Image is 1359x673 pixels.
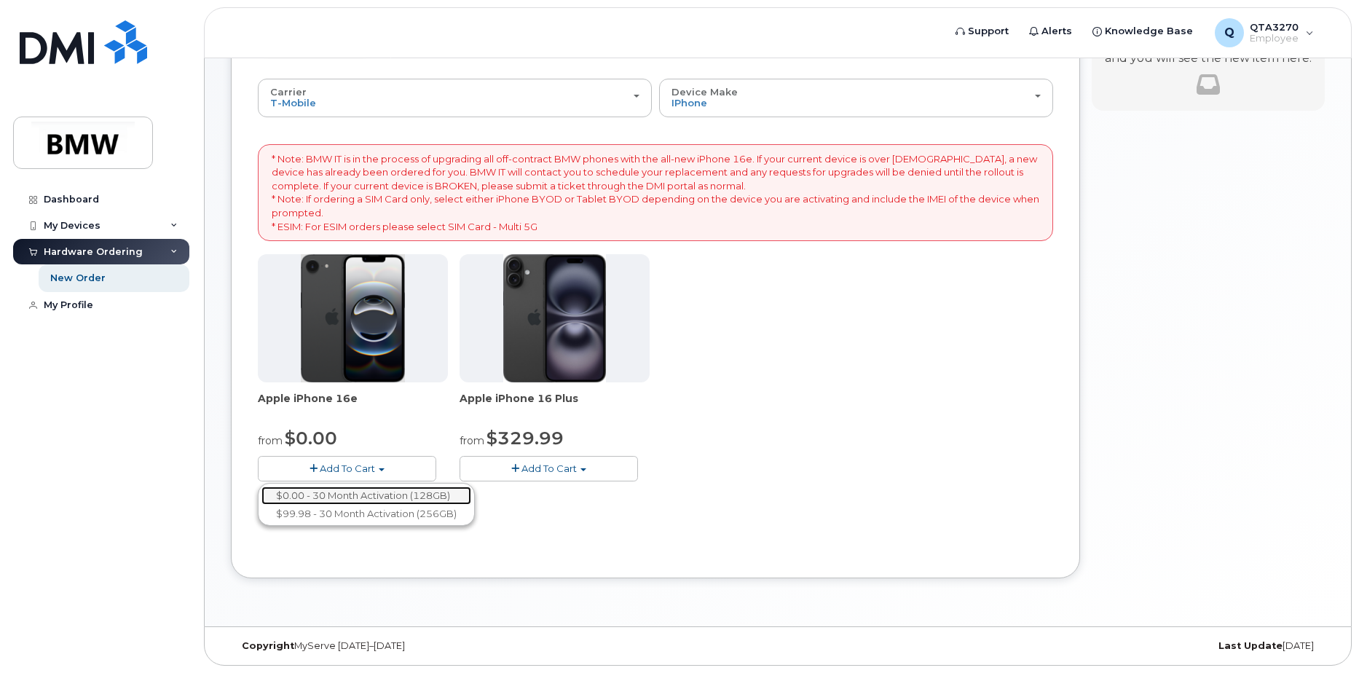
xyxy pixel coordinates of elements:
span: Add To Cart [320,463,375,474]
div: MyServe [DATE]–[DATE] [231,640,596,652]
span: Q [1224,24,1234,42]
div: Apple iPhone 16e [258,391,448,420]
button: Add To Cart [460,456,638,481]
button: Add To Cart [258,456,436,481]
span: QTA3270 [1250,21,1299,33]
div: [DATE] [960,640,1325,652]
img: iphone_16_plus.png [503,254,606,382]
span: Carrier [270,86,307,98]
span: Alerts [1041,24,1072,39]
button: Device Make iPhone [659,79,1053,117]
a: Alerts [1019,17,1082,46]
span: Device Make [671,86,738,98]
button: Carrier T-Mobile [258,79,652,117]
span: Employee [1250,33,1299,44]
div: Apple iPhone 16 Plus [460,391,650,420]
p: * Note: BMW IT is in the process of upgrading all off-contract BMW phones with the all-new iPhone... [272,152,1039,233]
strong: Copyright [242,640,294,651]
div: QTA3270 [1205,18,1324,47]
span: Knowledge Base [1105,24,1193,39]
a: $99.98 - 30 Month Activation (256GB) [261,505,471,523]
span: Support [968,24,1009,39]
span: $329.99 [487,428,564,449]
span: Add To Cart [521,463,577,474]
strong: Last Update [1218,640,1283,651]
a: Knowledge Base [1082,17,1203,46]
span: iPhone [671,97,707,109]
img: iphone16e.png [301,254,406,382]
iframe: Messenger Launcher [1296,610,1348,662]
a: Support [945,17,1019,46]
small: from [460,434,484,447]
small: from [258,434,283,447]
span: $0.00 [285,428,337,449]
span: T-Mobile [270,97,316,109]
a: $0.00 - 30 Month Activation (128GB) [261,487,471,505]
